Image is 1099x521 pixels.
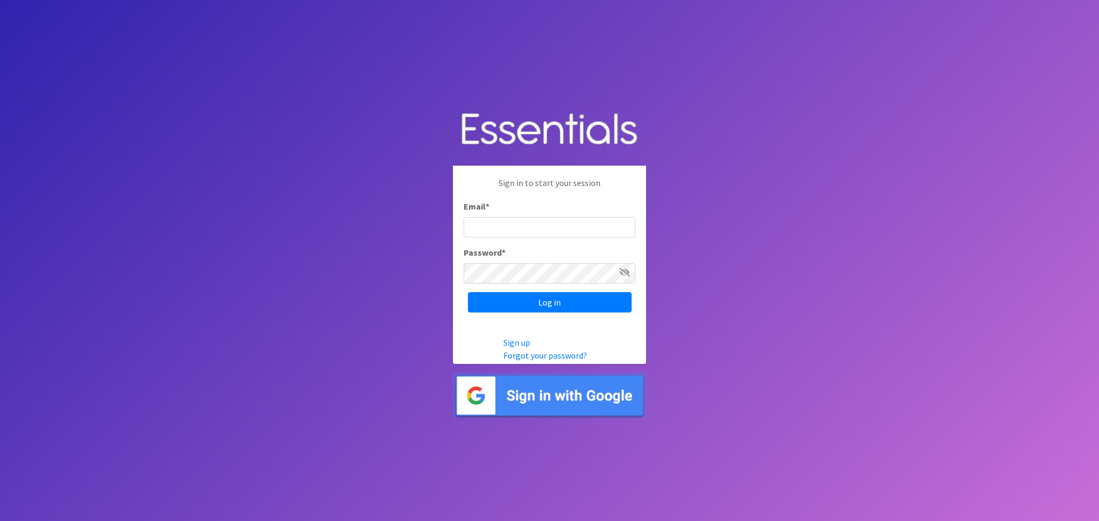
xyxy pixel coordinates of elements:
label: Email [464,200,489,213]
label: Password [464,246,505,259]
img: Sign in with Google [453,373,646,419]
img: Human Essentials [453,102,646,158]
a: Sign up [503,337,530,348]
p: Sign in to start your session [464,176,635,200]
abbr: required [502,247,505,258]
input: Log in [468,292,632,312]
a: Forgot your password? [503,350,587,361]
abbr: required [486,201,489,212]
